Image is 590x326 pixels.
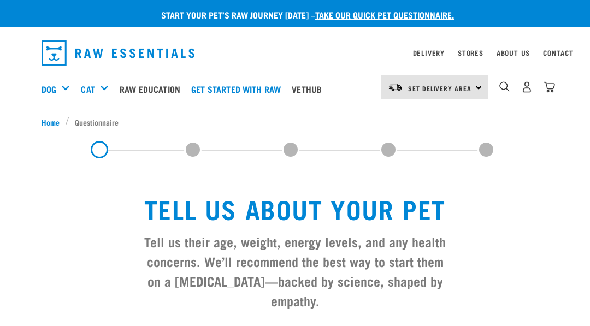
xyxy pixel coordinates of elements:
[497,51,530,55] a: About Us
[140,232,450,310] h3: Tell us their age, weight, energy levels, and any health concerns. We’ll recommend the best way t...
[42,40,194,66] img: Raw Essentials Logo
[33,36,557,70] nav: dropdown navigation
[42,116,60,128] span: Home
[140,193,450,223] h1: Tell us about your pet
[408,86,471,90] span: Set Delivery Area
[42,116,66,128] a: Home
[458,51,483,55] a: Stores
[521,81,533,93] img: user.png
[544,81,555,93] img: home-icon@2x.png
[81,82,95,96] a: Cat
[42,116,548,128] nav: breadcrumbs
[315,12,454,17] a: take our quick pet questionnaire.
[413,51,445,55] a: Delivery
[499,81,510,92] img: home-icon-1@2x.png
[117,67,188,111] a: Raw Education
[543,51,574,55] a: Contact
[42,82,56,96] a: Dog
[188,67,289,111] a: Get started with Raw
[388,82,403,92] img: van-moving.png
[289,67,330,111] a: Vethub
